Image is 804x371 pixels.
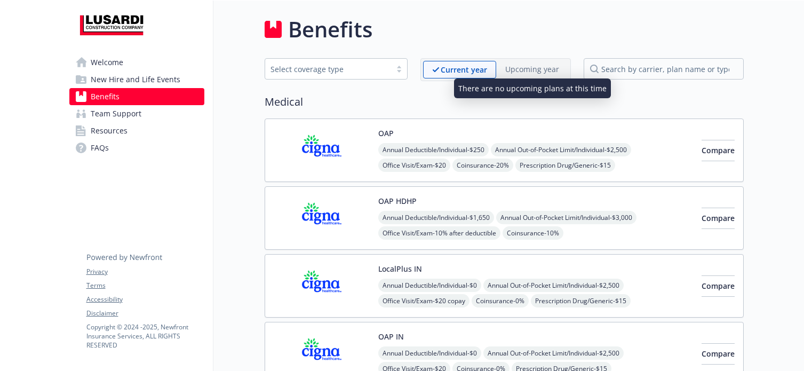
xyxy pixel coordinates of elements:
span: Annual Deductible/Individual - $0 [378,279,481,292]
span: Annual Deductible/Individual - $250 [378,143,489,156]
span: Compare [702,145,735,155]
span: Annual Out-of-Pocket Limit/Individual - $3,000 [496,211,636,224]
p: Copyright © 2024 - 2025 , Newfront Insurance Services, ALL RIGHTS RESERVED [86,322,204,350]
span: Compare [702,213,735,223]
span: Office Visit/Exam - $20 [378,159,450,172]
button: Compare [702,208,735,229]
img: CIGNA carrier logo [274,128,370,173]
button: OAP [378,128,394,139]
button: Compare [702,343,735,365]
div: Select coverage type [270,64,386,75]
a: Disclaimer [86,309,204,318]
a: New Hire and Life Events [69,71,204,88]
span: Coinsurance - 20% [452,159,513,172]
a: Accessibility [86,295,204,304]
img: CIGNA carrier logo [274,263,370,309]
span: Coinsurance - 10% [503,226,563,240]
span: Annual Out-of-Pocket Limit/Individual - $2,500 [483,346,624,360]
button: Compare [702,140,735,161]
span: Prescription Drug/Generic - $15 [531,294,631,307]
span: Team Support [91,105,141,122]
span: Office Visit/Exam - 10% after deductible [378,226,500,240]
span: Upcoming year [496,61,568,78]
button: LocalPlus IN [378,263,422,274]
span: Compare [702,281,735,291]
p: Upcoming year [505,64,559,75]
span: Resources [91,122,128,139]
span: Annual Out-of-Pocket Limit/Individual - $2,500 [491,143,631,156]
a: Welcome [69,54,204,71]
h2: Medical [265,94,744,110]
span: Prescription Drug/Generic - $15 [515,159,615,172]
span: Coinsurance - 0% [472,294,529,307]
h1: Benefits [288,13,372,45]
a: Terms [86,281,204,290]
a: Benefits [69,88,204,105]
button: OAP IN [378,331,404,342]
span: Annual Deductible/Individual - $0 [378,346,481,360]
span: Benefits [91,88,120,105]
input: search by carrier, plan name or type [584,58,744,80]
p: Current year [441,64,487,75]
span: Annual Out-of-Pocket Limit/Individual - $2,500 [483,279,624,292]
img: CIGNA carrier logo [274,195,370,241]
a: Resources [69,122,204,139]
a: Privacy [86,267,204,277]
button: OAP HDHP [378,195,417,207]
span: Compare [702,349,735,359]
span: New Hire and Life Events [91,71,180,88]
span: Office Visit/Exam - $20 copay [378,294,469,307]
a: Team Support [69,105,204,122]
button: Compare [702,275,735,297]
span: Welcome [91,54,123,71]
span: Annual Deductible/Individual - $1,650 [378,211,494,224]
a: FAQs [69,139,204,156]
span: FAQs [91,139,109,156]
